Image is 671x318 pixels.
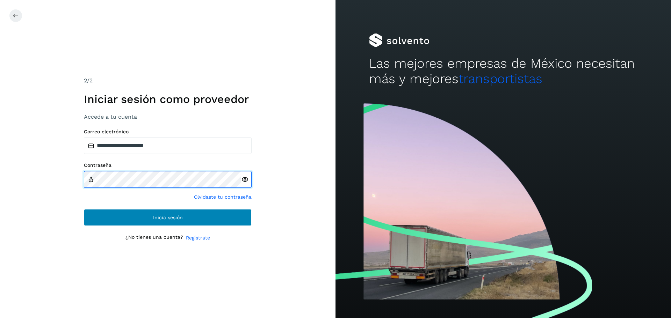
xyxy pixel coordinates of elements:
a: Olvidaste tu contraseña [194,193,252,201]
label: Contraseña [84,162,252,168]
h2: Las mejores empresas de México necesitan más y mejores [369,56,637,87]
span: transportistas [459,71,542,86]
h3: Accede a tu cuenta [84,113,252,120]
p: ¿No tienes una cuenta? [125,234,183,242]
label: Correo electrónico [84,129,252,135]
a: Regístrate [186,234,210,242]
h1: Iniciar sesión como proveedor [84,93,252,106]
span: Inicia sesión [153,215,183,220]
div: /2 [84,76,252,85]
button: Inicia sesión [84,209,252,226]
span: 2 [84,77,87,84]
